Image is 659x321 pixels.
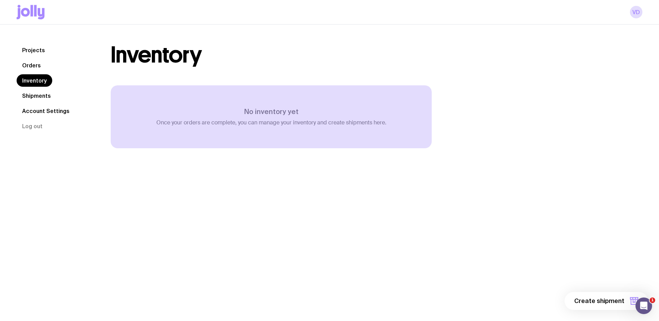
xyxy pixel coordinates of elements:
[17,74,52,87] a: Inventory
[565,292,648,310] button: Create shipment
[17,59,46,72] a: Orders
[156,119,386,126] p: Once your orders are complete, you can manage your inventory and create shipments here.
[17,89,56,102] a: Shipments
[630,6,642,18] a: VD
[574,297,624,305] span: Create shipment
[650,298,655,303] span: 1
[156,107,386,116] h3: No inventory yet
[111,44,202,66] h1: Inventory
[17,105,75,117] a: Account Settings
[17,44,51,56] a: Projects
[17,120,48,132] button: Log out
[635,298,652,314] iframe: Intercom live chat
